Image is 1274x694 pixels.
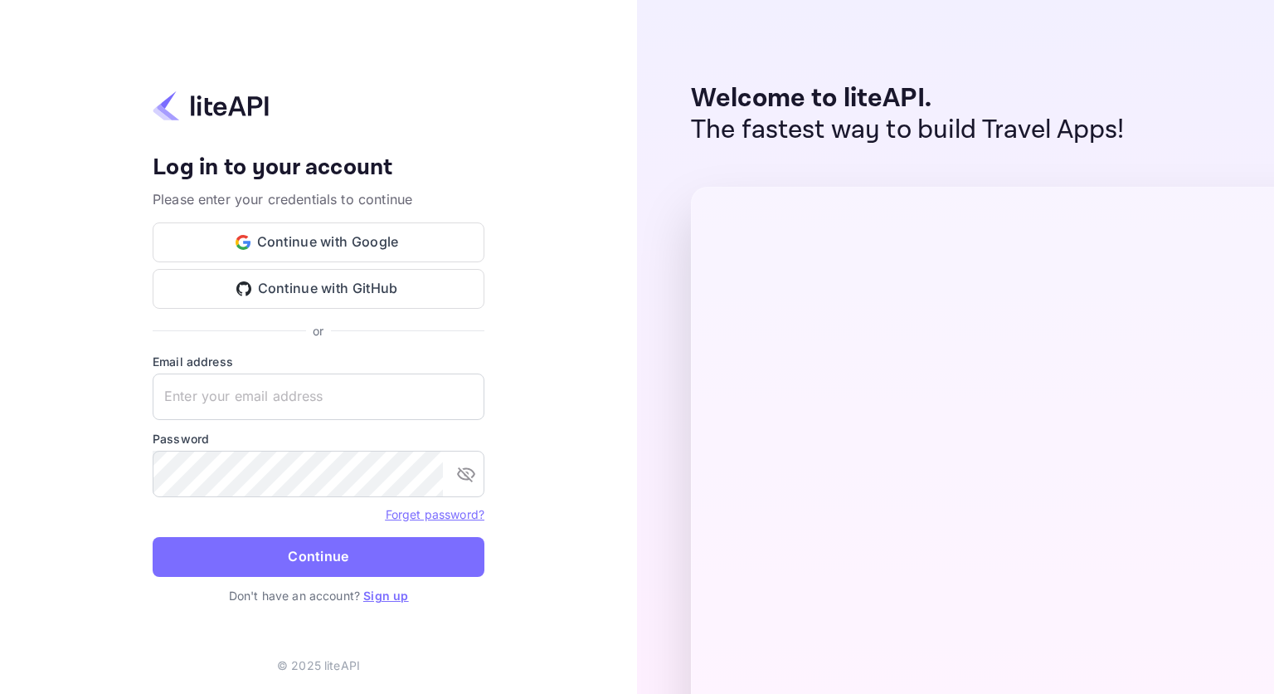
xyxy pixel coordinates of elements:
a: Forget password? [386,506,484,522]
p: or [313,322,323,340]
button: Continue with GitHub [153,269,484,309]
p: Don't have an account? [153,587,484,604]
p: Welcome to liteAPI. [691,83,1125,115]
img: liteapi [153,90,269,122]
p: Please enter your credentials to continue [153,189,484,209]
h4: Log in to your account [153,154,484,183]
a: Sign up [363,589,408,603]
label: Password [153,430,484,447]
button: toggle password visibility [450,457,483,491]
p: © 2025 liteAPI [277,657,360,674]
button: Continue with Google [153,222,484,262]
input: Enter your email address [153,374,484,420]
label: Email address [153,353,484,370]
button: Continue [153,537,484,577]
a: Forget password? [386,507,484,521]
p: The fastest way to build Travel Apps! [691,115,1125,146]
